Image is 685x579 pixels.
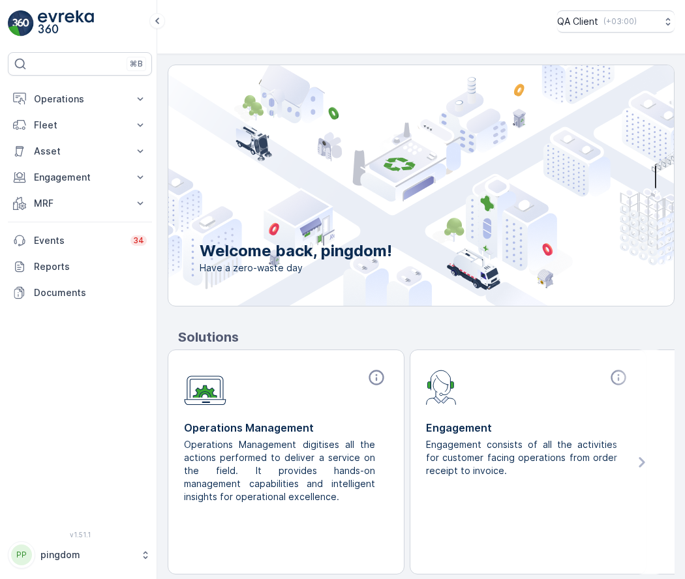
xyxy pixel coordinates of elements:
img: logo_light-DOdMpM7g.png [38,10,94,37]
p: Operations Management [184,420,388,436]
p: Fleet [34,119,126,132]
p: Engagement consists of all the activities for customer facing operations from order receipt to in... [426,438,620,477]
span: v 1.51.1 [8,531,152,539]
span: Have a zero-waste day [200,261,392,275]
button: QA Client(+03:00) [557,10,675,33]
p: Reports [34,260,147,273]
p: QA Client [557,15,598,28]
a: Events34 [8,228,152,254]
button: Asset [8,138,152,164]
button: PPpingdom [8,541,152,569]
img: module-icon [184,368,226,406]
button: MRF [8,190,152,216]
p: MRF [34,197,126,210]
p: Welcome back, pingdom! [200,241,392,261]
p: Engagement [34,171,126,184]
div: PP [11,544,32,565]
p: Engagement [426,420,630,436]
p: Solutions [178,327,675,347]
button: Fleet [8,112,152,138]
p: Asset [34,145,126,158]
p: ( +03:00 ) [603,16,637,27]
a: Reports [8,254,152,280]
p: Events [34,234,123,247]
img: logo [8,10,34,37]
p: pingdom [40,548,134,561]
button: Operations [8,86,152,112]
p: ⌘B [130,59,143,69]
img: module-icon [426,368,457,405]
img: city illustration [110,65,674,306]
a: Documents [8,280,152,306]
button: Engagement [8,164,152,190]
p: Documents [34,286,147,299]
p: Operations [34,93,126,106]
p: 34 [133,235,144,246]
p: Operations Management digitises all the actions performed to deliver a service on the field. It p... [184,438,378,503]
